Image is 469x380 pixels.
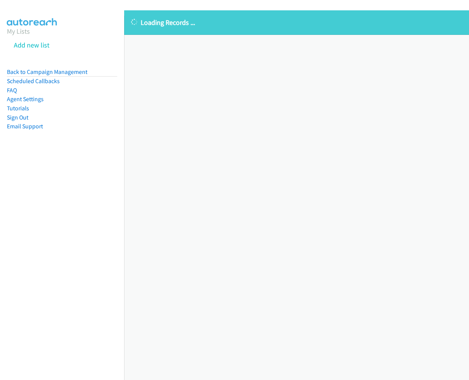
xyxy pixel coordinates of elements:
a: FAQ [7,87,17,94]
p: Loading Records ... [131,17,462,28]
a: Tutorials [7,105,29,112]
a: Email Support [7,123,43,130]
a: My Lists [7,27,30,36]
a: Back to Campaign Management [7,68,87,75]
a: Sign Out [7,114,28,121]
a: Agent Settings [7,95,44,103]
a: Scheduled Callbacks [7,77,60,85]
a: Add new list [14,41,49,49]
